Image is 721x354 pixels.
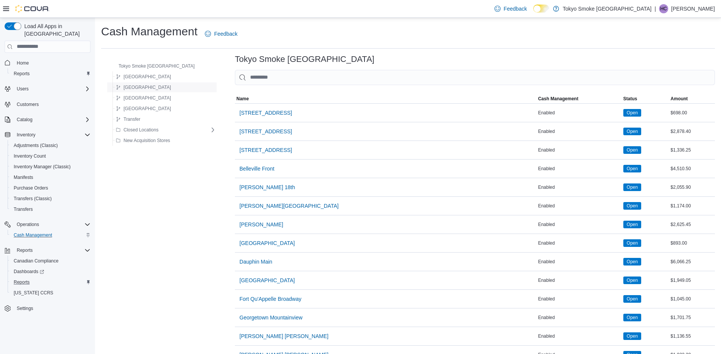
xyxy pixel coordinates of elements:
span: Transfer [124,116,140,122]
p: Tokyo Smoke [GEOGRAPHIC_DATA] [563,4,652,13]
div: Enabled [537,220,622,229]
a: Manifests [11,173,36,182]
span: Reports [11,69,90,78]
button: Status [622,94,669,103]
a: Canadian Compliance [11,256,62,265]
div: $893.00 [669,239,715,248]
a: Home [14,58,32,68]
div: Enabled [537,108,622,117]
div: Enabled [537,127,622,136]
div: $6,066.25 [669,257,715,266]
button: [GEOGRAPHIC_DATA] [113,72,174,81]
div: $4,510.50 [669,164,715,173]
button: Name [235,94,537,103]
a: Transfers [11,205,36,214]
span: Home [14,58,90,68]
button: Transfer [113,115,143,124]
span: [US_STATE] CCRS [14,290,53,296]
span: Open [623,277,641,284]
span: Purchase Orders [11,183,90,193]
div: Enabled [537,164,622,173]
span: Reports [14,71,30,77]
button: [GEOGRAPHIC_DATA] [236,235,298,251]
div: Enabled [537,257,622,266]
span: Open [623,146,641,154]
div: $2,625.45 [669,220,715,229]
span: Open [627,314,638,321]
button: [US_STATE] CCRS [8,288,93,298]
div: $698.00 [669,108,715,117]
a: Reports [11,69,33,78]
span: Inventory [17,132,35,138]
span: Closed Locations [124,127,158,133]
span: New Acquisition Stores [124,137,170,144]
span: Dauphin Main [239,258,272,265]
span: [STREET_ADDRESS] [239,128,292,135]
div: Enabled [537,183,622,192]
span: Inventory Manager (Classic) [11,162,90,171]
span: Open [627,165,638,172]
button: Cash Management [537,94,622,103]
span: Name [236,96,249,102]
button: Dauphin Main [236,254,275,269]
a: Settings [14,304,36,313]
span: Reports [14,279,30,285]
span: Open [627,109,638,116]
button: Tokyo Smoke [GEOGRAPHIC_DATA] [108,62,198,71]
div: Enabled [537,276,622,285]
span: Transfers (Classic) [11,194,90,203]
span: Status [623,96,637,102]
button: Adjustments (Classic) [8,140,93,151]
span: Manifests [11,173,90,182]
div: Enabled [537,201,622,210]
span: [GEOGRAPHIC_DATA] [124,95,171,101]
span: Dashboards [14,269,44,275]
button: [GEOGRAPHIC_DATA] [113,83,174,92]
div: Enabled [537,332,622,341]
span: Open [623,221,641,228]
button: New Acquisition Stores [113,136,173,145]
span: Washington CCRS [11,288,90,297]
span: Open [623,165,641,172]
div: Heather Chafe [659,4,668,13]
a: Inventory Count [11,152,49,161]
h3: Tokyo Smoke [GEOGRAPHIC_DATA] [235,55,374,64]
span: Open [623,202,641,210]
span: Feedback [504,5,527,13]
div: Enabled [537,294,622,303]
span: [GEOGRAPHIC_DATA] [124,74,171,80]
span: Open [627,333,638,340]
button: Reports [14,246,36,255]
button: Operations [2,219,93,230]
span: Canadian Compliance [14,258,59,264]
span: Settings [14,303,90,313]
span: Customers [14,100,90,109]
span: [GEOGRAPHIC_DATA] [239,277,295,284]
span: Open [623,295,641,303]
a: Dashboards [8,266,93,277]
button: [PERSON_NAME] [236,217,286,232]
button: Settings [2,303,93,314]
span: [PERSON_NAME] [PERSON_NAME] [239,332,328,340]
button: [GEOGRAPHIC_DATA] [236,273,298,288]
button: Users [14,84,32,93]
span: Belleville Front [239,165,274,172]
a: Inventory Manager (Classic) [11,162,74,171]
span: Users [17,86,29,92]
span: Open [627,240,638,247]
button: Inventory Manager (Classic) [8,161,93,172]
span: [PERSON_NAME] [239,221,283,228]
a: Adjustments (Classic) [11,141,61,150]
span: Open [623,332,641,340]
span: Dashboards [11,267,90,276]
span: Open [623,183,641,191]
span: Inventory Count [11,152,90,161]
span: Reports [11,278,90,287]
span: Fort Qu'Appelle Broadway [239,295,301,303]
span: Users [14,84,90,93]
span: Transfers [11,205,90,214]
div: $1,949.05 [669,276,715,285]
button: [PERSON_NAME] [PERSON_NAME] [236,329,331,344]
div: $1,174.00 [669,201,715,210]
